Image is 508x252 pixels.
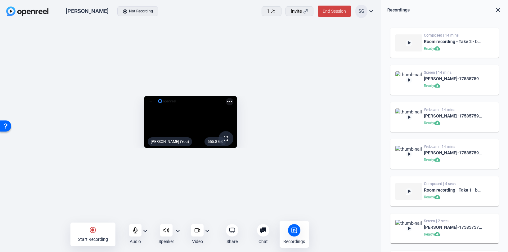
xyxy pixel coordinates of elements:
button: Invite [285,6,313,16]
mat-icon: close [494,6,502,14]
div: Room recording - Take 1 - backup [424,186,483,194]
mat-icon: cloud_download [434,82,442,90]
div: Chat [258,238,268,245]
mat-icon: play_arrow [406,114,412,120]
mat-icon: play_arrow [406,225,412,232]
div: Composed | 4 secs [424,181,483,186]
img: thumb-nail [395,146,423,163]
span: End Session [323,9,346,14]
div: Room recording - Take 2 - backup [424,38,483,45]
mat-icon: expand_more [367,7,375,15]
span: 1 [267,8,269,15]
img: thumb-nail [395,183,423,200]
mat-icon: cloud_download [434,194,442,201]
img: OpenReel logo [6,7,48,16]
div: Audio [130,238,141,245]
mat-icon: expand_more [142,227,149,235]
div: Ready [424,82,483,90]
div: [PERSON_NAME]-1758575907113-screen [424,75,483,82]
div: Ready [424,231,483,238]
div: [PERSON_NAME]-1758575729351-screen [424,223,483,231]
div: Screen | 14 mins [424,70,483,75]
div: [PERSON_NAME]-1758575907113-webcam [424,112,483,120]
img: thumb-nail [395,220,423,237]
img: logo [158,98,177,104]
div: Recordings [387,6,410,14]
div: Ready [424,194,483,201]
mat-icon: play_arrow [406,40,412,46]
mat-icon: play_arrow [406,151,412,157]
mat-icon: cloud_download [434,231,442,238]
button: End Session [318,6,351,17]
div: Ready [424,157,483,164]
div: Ready [424,45,483,53]
div: Start Recording [78,236,108,242]
div: Share [227,238,238,245]
div: Webcam | 14 mins [424,144,483,149]
div: Screen | 2 secs [424,219,483,223]
button: 1 [262,6,281,16]
div: Webcam | 14 mins [424,107,483,112]
img: thumb-nail [395,71,423,88]
mat-icon: play_arrow [406,77,412,83]
span: Invite [291,8,302,15]
mat-icon: cloud_download [434,120,442,127]
mat-icon: radio_button_checked [89,226,97,234]
div: Video [192,238,203,245]
div: Ready [424,120,483,127]
div: Recordings [283,238,305,245]
div: Composed | 14 mins [424,33,483,38]
div: [PERSON_NAME] [66,7,109,15]
mat-icon: expand_more [204,227,211,235]
div: Speaker [159,238,174,245]
div: [PERSON_NAME]-1758575906976-webcam [424,149,483,157]
div: [PERSON_NAME] (You) [148,137,192,146]
mat-icon: play_arrow [406,188,412,194]
mat-icon: cloud_download [434,157,442,164]
mat-icon: more_horiz [226,98,233,105]
img: thumb-nail [395,108,423,126]
img: thumb-nail [395,34,423,51]
mat-icon: fullscreen [222,135,230,142]
div: 555.8 GB [205,137,226,146]
mat-icon: cloud_download [434,45,442,53]
mat-icon: expand_more [174,227,182,235]
div: SG [355,5,367,18]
